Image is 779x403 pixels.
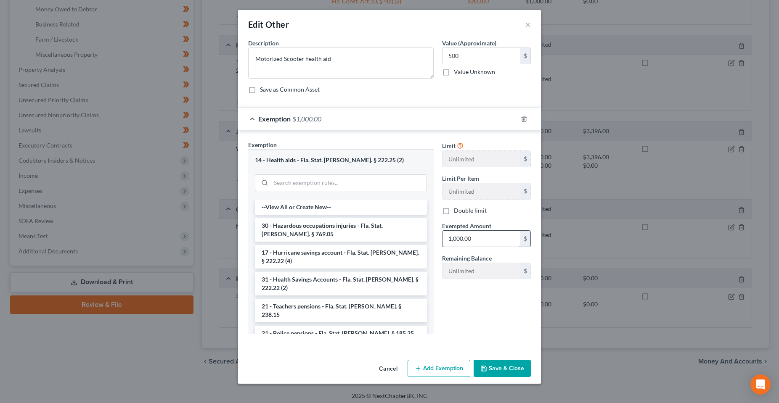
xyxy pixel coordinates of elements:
input: -- [442,151,520,167]
button: Cancel [372,361,404,377]
li: 31 - Health Savings Accounts - Fla. Stat. [PERSON_NAME]. § 222.22 (2) [255,272,427,295]
li: 17 - Hurricane savings account - Fla. Stat. [PERSON_NAME]. § 222.22 (4) [255,245,427,269]
li: 21 - Teachers pensions - Fla. Stat. [PERSON_NAME]. § 238.15 [255,299,427,322]
li: 21 - Police pensions - Fla. Stat. [PERSON_NAME]. § 185.25 [255,326,427,341]
button: Add Exemption [408,360,470,377]
div: $ [520,48,530,64]
div: $ [520,151,530,167]
input: -- [442,263,520,279]
label: Remaining Balance [442,254,492,263]
div: 14 - Health aids - Fla. Stat. [PERSON_NAME]. § 222.25 (2) [255,156,427,164]
span: Exemption [248,141,277,148]
label: Value (Approximate) [442,39,496,47]
button: Save & Close [474,360,531,377]
label: Value Unknown [454,68,495,76]
span: Exemption [258,115,291,123]
input: 0.00 [442,48,520,64]
input: 0.00 [442,231,520,247]
div: Edit Other [248,18,289,30]
span: Exempted Amount [442,222,491,229]
div: Open Intercom Messenger [750,374,771,395]
div: $ [520,263,530,279]
li: --View All or Create New-- [255,200,427,215]
div: $ [520,183,530,199]
span: Limit [442,142,456,149]
li: 30 - Hazardous occupations injuries - Fla. Stat. [PERSON_NAME]. § 769.05 [255,218,427,242]
input: -- [442,183,520,199]
span: Description [248,40,279,47]
span: $1,000.00 [292,115,321,123]
input: Search exemption rules... [271,175,427,191]
label: Limit Per Item [442,174,479,183]
button: × [525,19,531,29]
div: $ [520,231,530,247]
label: Double limit [454,206,487,215]
label: Save as Common Asset [260,85,320,94]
